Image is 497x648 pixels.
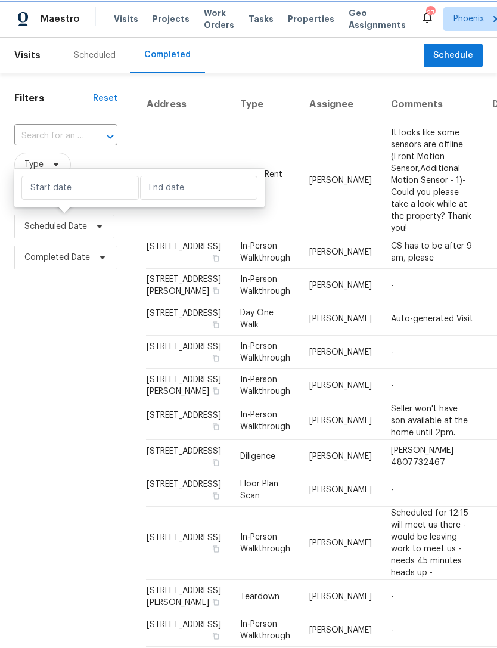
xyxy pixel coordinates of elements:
td: Day One Walk [231,302,300,336]
td: [STREET_ADDRESS] [146,336,231,369]
td: In-Person Walkthrough [231,613,300,647]
span: Work Orders [204,7,234,31]
td: [STREET_ADDRESS][PERSON_NAME] [146,269,231,302]
td: Auto-generated Visit [381,302,483,336]
span: Visits [114,13,138,25]
td: [STREET_ADDRESS] [146,402,231,440]
th: Comments [381,83,483,126]
span: Type [24,159,44,170]
td: Floor Plan Scan [231,473,300,507]
td: [STREET_ADDRESS] [146,440,231,473]
td: In-Person Walkthrough [231,336,300,369]
td: [PERSON_NAME] [300,580,381,613]
button: Copy Address [210,320,221,330]
td: [PERSON_NAME] 4807732467 [381,440,483,473]
td: [PERSON_NAME] [300,613,381,647]
td: - [381,369,483,402]
td: In-Person Walkthrough [231,235,300,269]
button: Copy Address [210,597,221,607]
td: It looks like some sensors are offline (Front Motion Sensor,Additional Motion Sensor - 1)- Could ... [381,126,483,235]
span: Properties [288,13,334,25]
td: CS has to be after 9 am, please [381,235,483,269]
td: [STREET_ADDRESS] [146,473,231,507]
button: Copy Address [210,286,221,296]
button: Copy Address [210,421,221,432]
span: Tasks [248,15,274,23]
span: Maestro [41,13,80,25]
button: Copy Address [210,353,221,364]
span: Schedule [433,48,473,63]
th: Type [231,83,300,126]
button: Schedule [424,44,483,68]
td: - [381,473,483,507]
td: Seller won't have son available at the home until 2pm. [381,402,483,440]
span: Scheduled Date [24,221,87,232]
td: SmartRent Issue [231,126,300,235]
span: Geo Assignments [349,7,406,31]
td: - [381,336,483,369]
td: [PERSON_NAME] [300,473,381,507]
button: Copy Address [210,631,221,641]
td: [PERSON_NAME] [300,336,381,369]
td: [PERSON_NAME] [300,302,381,336]
div: Completed [144,49,191,61]
td: [PERSON_NAME] [300,235,381,269]
button: Open [102,128,119,145]
div: Scheduled [74,49,116,61]
td: In-Person Walkthrough [231,269,300,302]
button: Copy Address [210,253,221,263]
td: [STREET_ADDRESS] [146,507,231,580]
h1: Filters [14,92,93,104]
td: [PERSON_NAME] [300,369,381,402]
button: Copy Address [210,386,221,396]
span: Projects [153,13,190,25]
td: [STREET_ADDRESS] [146,613,231,647]
td: [PERSON_NAME] [300,440,381,473]
td: [STREET_ADDRESS][PERSON_NAME] [146,369,231,402]
td: Scheduled for 12:15 will meet us there - would be leaving work to meet us - needs 45 minutes head... [381,507,483,580]
th: Address [146,83,231,126]
td: [STREET_ADDRESS][PERSON_NAME] [146,126,231,235]
button: Copy Address [210,544,221,554]
button: Copy Address [210,491,221,501]
td: In-Person Walkthrough [231,402,300,440]
td: [PERSON_NAME] [300,269,381,302]
td: Diligence [231,440,300,473]
td: In-Person Walkthrough [231,369,300,402]
input: Search for an address... [14,127,84,145]
input: Start date [21,176,139,200]
th: Assignee [300,83,381,126]
td: - [381,269,483,302]
span: Phoenix [453,13,484,25]
td: [STREET_ADDRESS][PERSON_NAME] [146,580,231,613]
span: Visits [14,42,41,69]
div: Reset [93,92,117,104]
td: [PERSON_NAME] [300,402,381,440]
td: - [381,613,483,647]
td: - [381,580,483,613]
input: End date [140,176,257,200]
td: [STREET_ADDRESS] [146,235,231,269]
td: [PERSON_NAME] [300,507,381,580]
button: Copy Address [210,457,221,468]
td: [STREET_ADDRESS] [146,302,231,336]
div: 27 [426,7,434,19]
td: [PERSON_NAME] [300,126,381,235]
td: In-Person Walkthrough [231,507,300,580]
td: Teardown [231,580,300,613]
span: Completed Date [24,252,90,263]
